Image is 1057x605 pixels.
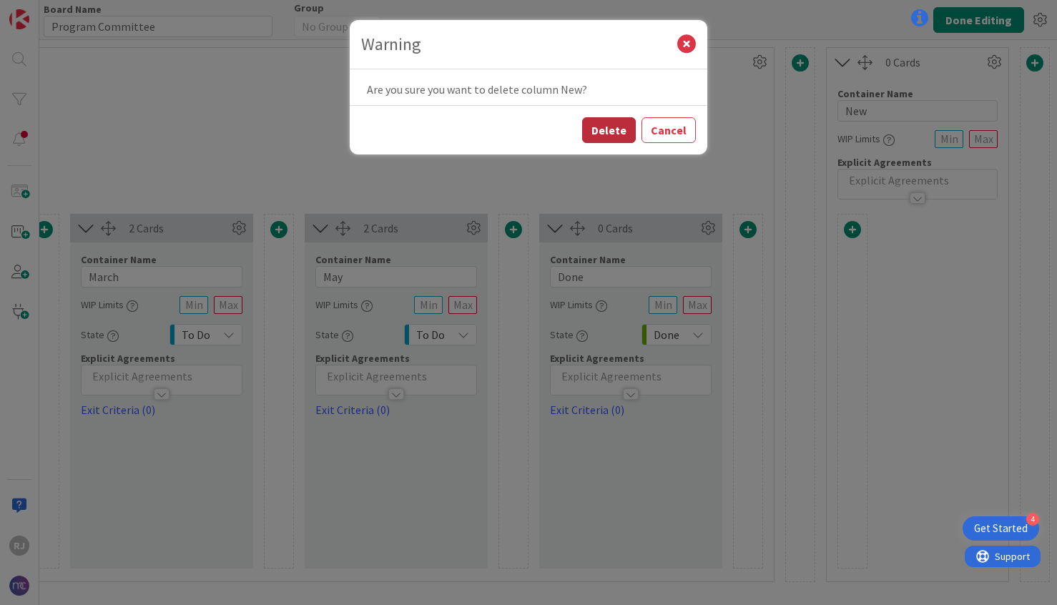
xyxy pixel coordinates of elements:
div: Are you sure you want to delete column New? [350,69,707,105]
div: Get Started [974,521,1028,536]
button: Cancel [641,117,696,143]
span: Support [30,2,65,19]
div: Warning [361,31,677,57]
div: 4 [1026,513,1039,526]
div: Open Get Started checklist, remaining modules: 4 [963,516,1039,541]
button: Delete [582,117,636,143]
